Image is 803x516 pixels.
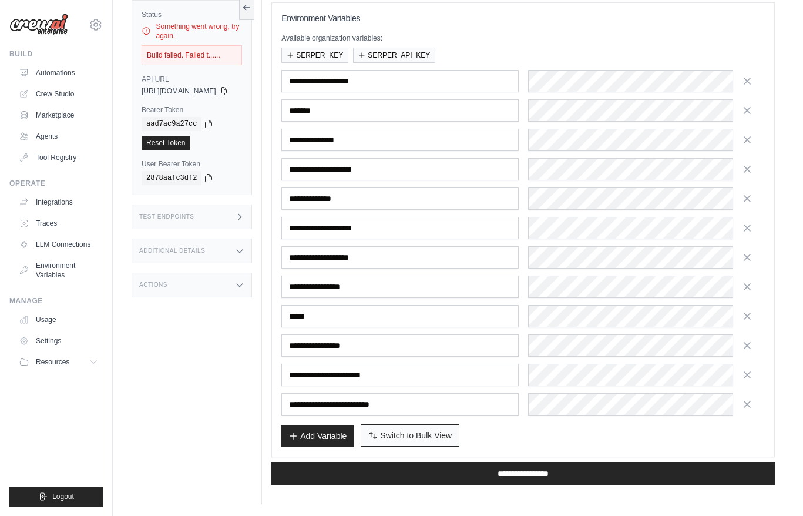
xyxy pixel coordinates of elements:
[14,85,103,103] a: Crew Studio
[14,193,103,212] a: Integrations
[14,353,103,371] button: Resources
[52,492,74,501] span: Logout
[14,256,103,284] a: Environment Variables
[14,148,103,167] a: Tool Registry
[142,171,201,185] code: 2878aafc3df2
[14,63,103,82] a: Automations
[142,86,216,96] span: [URL][DOMAIN_NAME]
[14,331,103,350] a: Settings
[142,136,190,150] a: Reset Token
[142,117,201,131] code: aad7ac9a27cc
[281,33,765,43] p: Available organization variables:
[142,45,242,65] div: Build failed. Failed t......
[142,22,242,41] div: Something went wrong, try again.
[139,213,194,220] h3: Test Endpoints
[14,127,103,146] a: Agents
[361,424,459,447] button: Switch to Bulk View
[14,214,103,233] a: Traces
[9,296,103,306] div: Manage
[14,106,103,125] a: Marketplace
[281,48,348,63] button: SERPER_KEY
[142,10,242,19] label: Status
[142,159,242,169] label: User Bearer Token
[139,247,205,254] h3: Additional Details
[9,179,103,188] div: Operate
[9,487,103,507] button: Logout
[281,425,354,447] button: Add Variable
[9,14,68,36] img: Logo
[9,49,103,59] div: Build
[14,310,103,329] a: Usage
[142,75,242,84] label: API URL
[14,235,103,254] a: LLM Connections
[380,430,452,441] span: Switch to Bulk View
[139,282,167,289] h3: Actions
[36,357,69,367] span: Resources
[353,48,435,63] button: SERPER_API_KEY
[142,105,242,115] label: Bearer Token
[281,12,765,24] h3: Environment Variables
